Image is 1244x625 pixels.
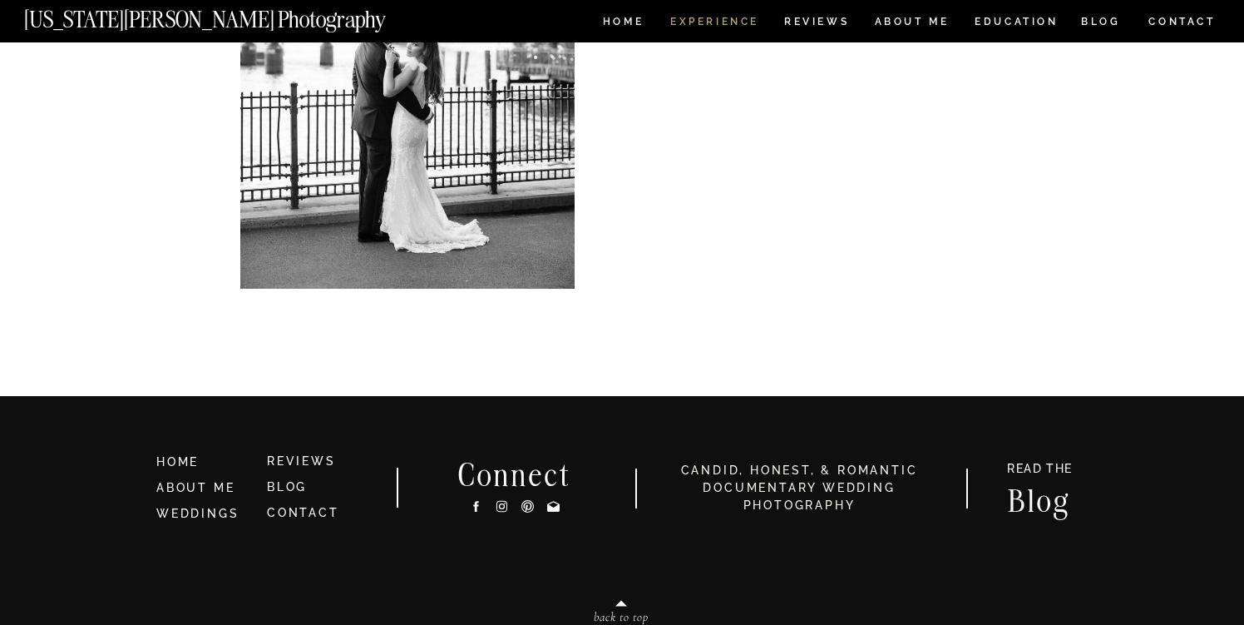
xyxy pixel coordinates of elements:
a: REVIEWS [267,454,336,468]
a: ABOUT ME [156,481,234,494]
a: [US_STATE][PERSON_NAME] Photography [24,8,442,22]
a: HOME [156,454,253,472]
a: HOME [600,17,647,31]
a: BLOG [267,480,307,494]
a: BLOG [1081,17,1121,31]
a: WEDDINGS [156,507,239,520]
a: EDUCATION [973,17,1060,31]
a: CONTACT [1148,12,1217,31]
h2: Connect [437,460,593,487]
a: Experience [670,17,758,31]
h3: candid, honest, & romantic Documentary Wedding photography [659,462,939,514]
a: Blog [991,486,1088,512]
a: ABOUT ME [874,17,950,31]
a: REVIEWS [784,17,847,31]
a: READ THE [999,463,1081,480]
a: CONTACT [267,506,339,519]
